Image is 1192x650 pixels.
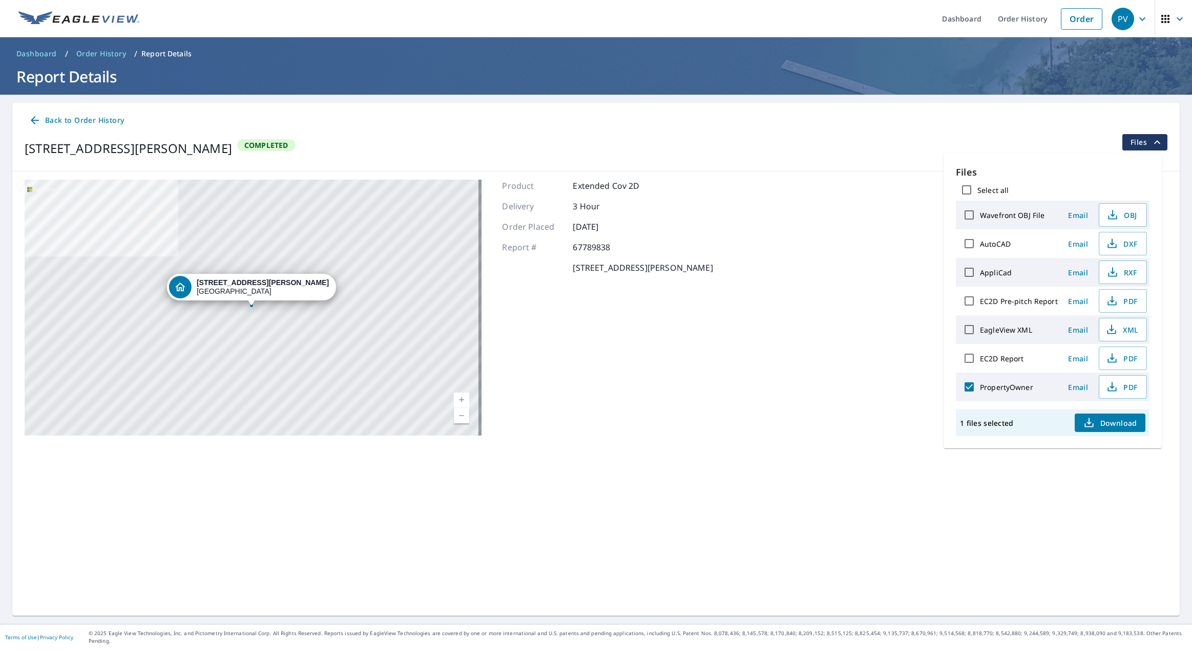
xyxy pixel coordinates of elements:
[454,393,469,408] a: Current Level 17, Zoom In
[1066,382,1091,392] span: Email
[5,634,37,641] a: Terms of Use
[16,49,57,59] span: Dashboard
[1105,209,1138,221] span: OBJ
[573,262,713,274] p: [STREET_ADDRESS][PERSON_NAME]
[65,48,68,60] li: /
[25,111,128,130] a: Back to Order History
[1105,352,1138,364] span: PDF
[1105,266,1138,278] span: RXF
[18,11,139,27] img: EV Logo
[1066,268,1091,277] span: Email
[1066,325,1091,335] span: Email
[980,296,1058,306] label: EC2D Pre-pitch Report
[1099,346,1147,370] button: PDF
[12,46,61,62] a: Dashboard
[1083,417,1137,429] span: Download
[134,48,137,60] li: /
[1062,236,1095,252] button: Email
[1105,381,1138,393] span: PDF
[977,185,1009,195] label: Select all
[1061,8,1102,30] a: Order
[960,418,1013,428] p: 1 files selected
[1105,237,1138,250] span: DXF
[25,139,232,158] div: [STREET_ADDRESS][PERSON_NAME]
[1062,207,1095,223] button: Email
[956,165,1149,179] p: Files
[1099,232,1147,255] button: DXF
[980,268,1012,277] label: AppliCad
[980,210,1044,220] label: Wavefront OBJ File
[1122,134,1167,150] button: filesDropdownBtn-67789838
[1062,322,1095,338] button: Email
[1066,239,1091,249] span: Email
[1062,351,1095,366] button: Email
[1105,295,1138,307] span: PDF
[502,221,563,233] p: Order Placed
[40,634,73,641] a: Privacy Policy
[980,382,1033,392] label: PropertyOwner
[141,49,192,59] p: Report Details
[1099,261,1147,284] button: RXF
[1099,203,1147,227] button: OBJ
[1066,354,1091,363] span: Email
[502,241,563,253] p: Report #
[1105,323,1138,336] span: XML
[76,49,126,59] span: Order History
[5,634,73,640] p: |
[238,140,295,150] span: Completed
[1099,318,1147,341] button: XML
[573,241,634,253] p: 67789838
[980,239,1011,249] label: AutoCAD
[573,200,634,212] p: 3 Hour
[1062,265,1095,280] button: Email
[454,408,469,423] a: Current Level 17, Zoom Out
[72,46,130,62] a: Order History
[502,200,563,212] p: Delivery
[1066,296,1091,306] span: Email
[197,278,329,296] div: [GEOGRAPHIC_DATA]
[573,221,634,233] p: [DATE]
[1062,293,1095,309] button: Email
[502,180,563,192] p: Product
[1131,136,1163,148] span: Files
[1099,375,1147,399] button: PDF
[12,46,1180,62] nav: breadcrumb
[573,180,639,192] p: Extended Cov 2D
[1075,414,1145,432] button: Download
[980,325,1032,335] label: EagleView XML
[167,274,336,306] div: Dropped pin, building 1, Residential property, 154 Aurich Ave Kalispell, MT 59901
[197,278,329,287] strong: [STREET_ADDRESS][PERSON_NAME]
[89,630,1187,645] p: © 2025 Eagle View Technologies, Inc. and Pictometry International Corp. All Rights Reserved. Repo...
[980,354,1023,363] label: EC2D Report
[12,66,1180,87] h1: Report Details
[1066,210,1091,220] span: Email
[29,114,124,127] span: Back to Order History
[1062,379,1095,395] button: Email
[1099,289,1147,313] button: PDF
[1112,8,1134,30] div: PV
